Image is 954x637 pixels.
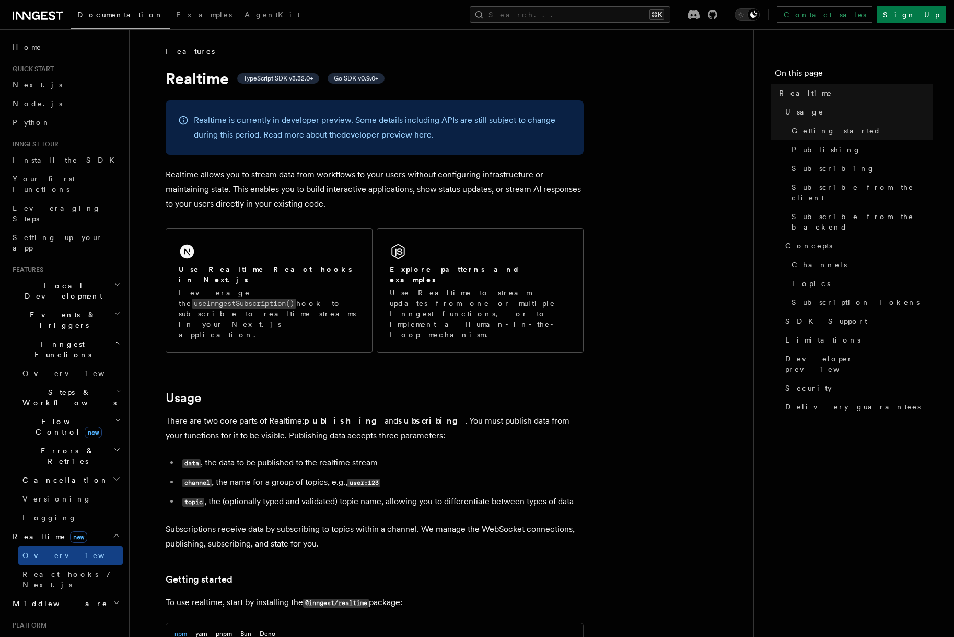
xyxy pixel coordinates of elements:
a: Realtime [775,84,933,103]
a: Getting started [787,121,933,140]
span: Delivery guarantees [785,402,921,412]
code: topic [182,498,204,507]
span: Flow Control [18,416,115,437]
button: Search...⌘K [470,6,670,23]
span: Leveraging Steps [13,204,101,223]
a: Security [781,379,933,397]
a: Subscribing [787,159,933,178]
a: Node.js [8,94,123,113]
span: Documentation [77,10,164,19]
span: Go SDK v0.9.0+ [334,74,378,83]
a: Developer preview [781,349,933,379]
span: Setting up your app [13,233,102,252]
button: Flow Controlnew [18,412,123,441]
a: Topics [787,274,933,293]
span: Limitations [785,335,860,345]
a: Setting up your app [8,228,123,257]
span: Next.js [13,81,62,89]
a: React hooks / Next.js [18,565,123,594]
a: Sign Up [877,6,946,23]
span: new [70,531,87,543]
code: @inngest/realtime [303,599,369,608]
p: There are two core parts of Realtime: and . You must publish data from your functions for it to b... [166,414,584,443]
span: Subscribe from the client [792,182,933,203]
a: Subscribe from the client [787,178,933,207]
a: Overview [18,546,123,565]
a: Publishing [787,140,933,159]
span: Local Development [8,280,114,301]
a: AgentKit [238,3,306,28]
span: Subscription Tokens [792,297,920,308]
li: , the data to be published to the realtime stream [179,456,584,471]
a: Contact sales [777,6,872,23]
code: useInngestSubscription() [192,299,296,309]
a: Channels [787,255,933,274]
span: Logging [22,514,77,522]
h2: Use Realtime React hooks in Next.js [179,264,359,285]
h1: Realtime [166,69,584,88]
span: Developer preview [785,354,933,374]
span: Security [785,383,832,393]
a: Documentation [71,3,170,29]
span: Inngest tour [8,140,59,149]
code: data [182,459,201,468]
code: channel [182,479,212,487]
button: Middleware [8,594,123,613]
a: Limitations [781,331,933,349]
button: Inngest Functions [8,335,123,364]
a: Your first Functions [8,169,123,199]
button: Steps & Workflows [18,383,123,412]
span: Errors & Retries [18,446,113,467]
a: developer preview here [341,130,432,140]
span: Publishing [792,144,861,155]
span: React hooks / Next.js [22,570,115,589]
strong: publishing [304,416,385,426]
span: Events & Triggers [8,310,114,331]
li: , the (optionally typed and validated) topic name, allowing you to differentiate between types of... [179,494,584,509]
span: Features [8,266,43,274]
span: Realtime [8,531,87,542]
button: Events & Triggers [8,305,123,335]
a: Next.js [8,75,123,94]
span: Features [166,46,215,56]
span: Node.js [13,99,62,108]
span: Home [13,42,42,52]
li: , the name for a group of topics, e.g., [179,475,584,490]
a: Home [8,38,123,56]
h2: Explore patterns and examples [390,264,571,285]
span: SDK Support [785,316,867,326]
strong: subscribing [398,416,466,426]
span: Middleware [8,598,108,609]
a: Explore patterns and examplesUse Realtime to stream updates from one or multiple Inngest function... [377,228,584,353]
span: Realtime [779,88,832,98]
p: Subscriptions receive data by subscribing to topics within a channel. We manage the WebSocket con... [166,522,584,551]
span: Overview [22,369,130,378]
code: user:123 [347,479,380,487]
a: Concepts [781,236,933,255]
a: Subscribe from the backend [787,207,933,236]
button: Errors & Retries [18,441,123,471]
a: Overview [18,364,123,383]
button: Toggle dark mode [735,8,760,21]
span: Cancellation [18,475,109,485]
span: Versioning [22,495,91,503]
a: Delivery guarantees [781,397,933,416]
span: Quick start [8,65,54,73]
div: Realtimenew [8,546,123,594]
span: Concepts [785,241,832,251]
a: Use Realtime React hooks in Next.jsLeverage theuseInngestSubscription()hook to subscribe to realt... [166,228,373,353]
a: Usage [166,391,201,405]
a: Leveraging Steps [8,199,123,228]
a: SDK Support [781,312,933,331]
p: Realtime allows you to stream data from workflows to your users without configuring infrastructur... [166,167,584,211]
a: Install the SDK [8,151,123,169]
a: Usage [781,103,933,121]
p: Use Realtime to stream updates from one or multiple Inngest functions, or to implement a Human-in... [390,288,571,340]
a: Versioning [18,490,123,508]
span: Inngest Functions [8,339,113,360]
span: Subscribing [792,163,875,174]
a: Examples [170,3,238,28]
a: Getting started [166,572,232,587]
span: TypeScript SDK v3.32.0+ [243,74,313,83]
p: Leverage the hook to subscribe to realtime streams in your Next.js application. [179,288,359,340]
